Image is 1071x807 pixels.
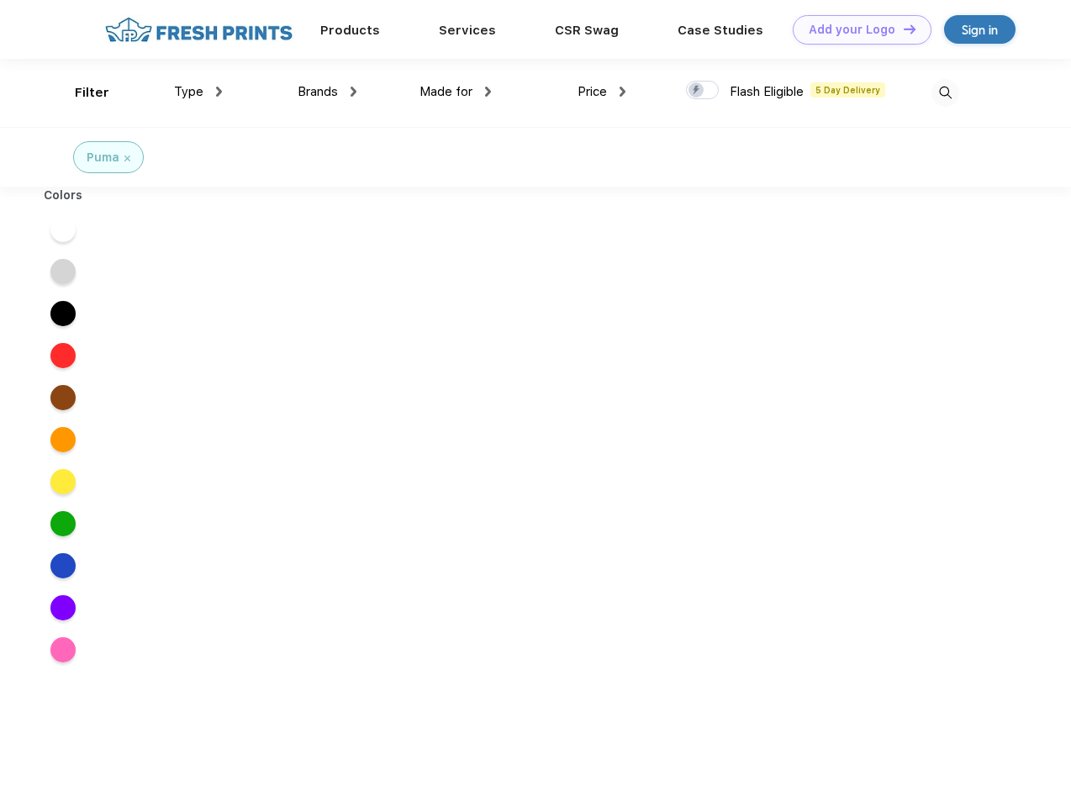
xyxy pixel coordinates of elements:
[75,83,109,103] div: Filter
[298,84,338,99] span: Brands
[351,87,356,97] img: dropdown.png
[485,87,491,97] img: dropdown.png
[439,23,496,38] a: Services
[730,84,804,99] span: Flash Eligible
[174,84,203,99] span: Type
[419,84,472,99] span: Made for
[810,82,885,98] span: 5 Day Delivery
[320,23,380,38] a: Products
[931,79,959,107] img: desktop_search.svg
[216,87,222,97] img: dropdown.png
[87,149,119,166] div: Puma
[555,23,619,38] a: CSR Swag
[962,20,998,40] div: Sign in
[620,87,625,97] img: dropdown.png
[944,15,1016,44] a: Sign in
[124,156,130,161] img: filter_cancel.svg
[31,187,96,204] div: Colors
[578,84,607,99] span: Price
[100,15,298,45] img: fo%20logo%202.webp
[904,24,915,34] img: DT
[809,23,895,37] div: Add your Logo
